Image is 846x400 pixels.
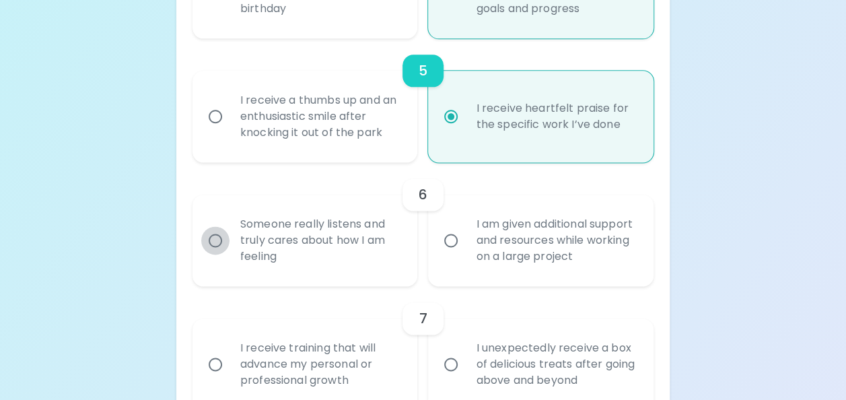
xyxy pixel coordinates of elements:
div: I receive heartfelt praise for the specific work I’ve done [465,84,646,149]
div: choice-group-check [192,38,654,162]
h6: 7 [419,308,427,329]
div: choice-group-check [192,162,654,286]
div: I am given additional support and resources while working on a large project [465,200,646,281]
h6: 5 [419,60,427,81]
div: Someone really listens and truly cares about how I am feeling [230,200,411,281]
h6: 6 [419,184,427,205]
div: I receive a thumbs up and an enthusiastic smile after knocking it out of the park [230,76,411,157]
